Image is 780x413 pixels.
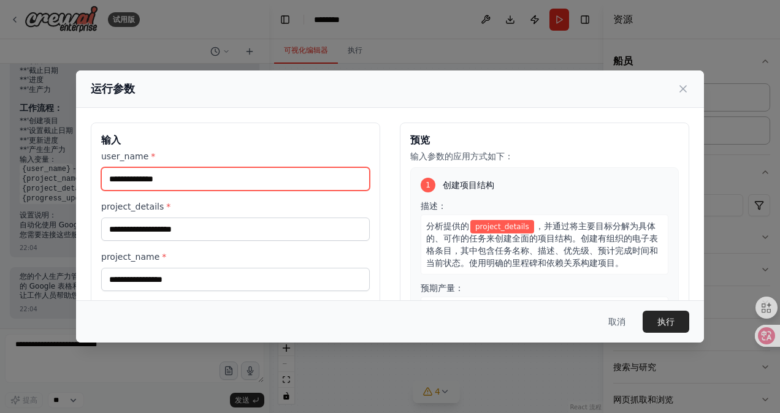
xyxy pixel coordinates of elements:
[598,311,635,333] button: 取消
[101,151,148,161] font: user_name
[426,221,658,268] span: ，并通过将主要目标分解为具体的、可作的任务来创建全面的项目结构。创建有组织的电子表格条目，其中包含任务名称、描述、优先级、预计完成时间和当前状态。使用明确的里程碑和依赖关系构建项目。
[421,178,435,192] div: 1
[643,311,689,333] button: 执行
[91,80,135,97] h2: 运行参数
[101,252,159,262] font: project_name
[410,150,679,162] p: 输入参数的应用方式如下：
[470,220,534,233] span: Variable: project_details
[101,202,164,211] font: project_details
[410,133,679,148] h3: 预览
[421,201,446,211] span: 描述：
[101,133,370,148] h3: 输入
[421,283,464,293] span: 预期产量：
[443,179,494,191] span: 创建项目结构
[426,221,469,231] span: 分析提供的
